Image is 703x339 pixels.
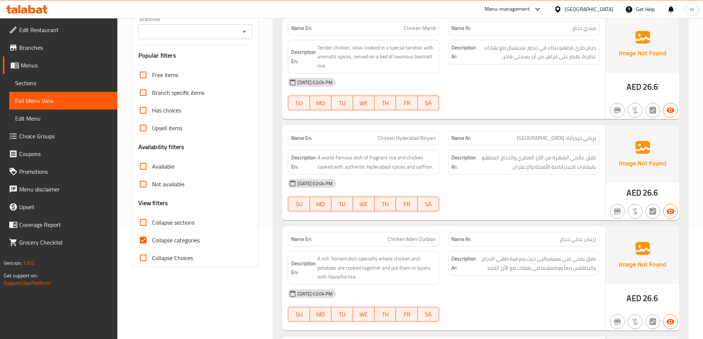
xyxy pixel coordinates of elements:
strong: Description Ar: [451,153,476,171]
button: Available [663,204,678,219]
button: Open [239,27,249,37]
strong: Name En: [291,134,312,142]
span: Upsell items [152,124,182,132]
button: Not has choices [645,204,660,219]
button: FR [396,96,417,110]
a: Full Menu View [9,92,117,110]
span: Chicken Adeni Zurbian [387,235,436,243]
span: TU [334,199,350,210]
span: Grocery Checklist [19,238,111,247]
button: WE [353,96,375,110]
span: Coupons [19,149,111,158]
span: 26.6 [643,80,658,94]
span: طبق يمني غني سبيشيالتي حيث يتم فيه طهي الدجاج والبطاطس معاً ووضعهما في طبقات مع الأرز اللذيذ [478,254,596,272]
span: 1.0.0 [23,258,34,268]
span: TU [334,98,350,108]
a: Promotions [3,163,117,180]
a: Sections [9,74,117,92]
span: TH [378,309,393,320]
a: Edit Menu [9,110,117,127]
strong: Description Ar: [451,43,476,61]
button: TH [375,197,396,211]
button: TU [331,96,353,110]
button: Not branch specific item [610,314,625,329]
button: SA [418,307,439,322]
button: Purchased item [628,103,642,118]
strong: Description En: [291,259,316,277]
span: Sections [15,79,111,87]
button: SA [418,197,439,211]
img: Ae5nvW7+0k+MAAAAAElFTkSuQmCC [606,15,679,73]
strong: Name Ar: [451,24,471,32]
span: مندي دجاج [572,24,596,32]
a: Support.OpsPlatform [4,278,51,288]
span: TH [378,98,393,108]
button: FR [396,307,417,322]
button: Not has choices [645,103,660,118]
span: Get support on: [4,271,38,280]
button: MO [310,197,331,211]
span: Upsell [19,203,111,211]
strong: Name Ar: [451,235,471,243]
button: SA [418,96,439,110]
span: TH [378,199,393,210]
button: Available [663,103,678,118]
button: TU [331,197,353,211]
span: Promotions [19,167,111,176]
div: Menu-management [485,5,530,14]
span: FR [399,98,414,108]
button: Purchased item [628,314,642,329]
span: AED [627,80,641,94]
button: TU [331,307,353,322]
button: MO [310,307,331,322]
span: Not available [152,180,185,188]
span: [DATE] 02:04 PM [294,290,335,297]
span: WE [356,98,372,108]
span: 26.6 [643,291,658,305]
span: SA [421,199,436,210]
span: Tender chicken, slow-cooked in a special tandoor with aromatic spices, served on a bed of luxurio... [317,43,436,70]
span: 26.6 [643,186,658,200]
button: Not has choices [645,314,660,329]
button: SU [288,197,310,211]
strong: Description Ar: [451,254,476,272]
a: Edit Restaurant [3,21,117,39]
a: Grocery Checklist [3,234,117,251]
span: MO [313,309,328,320]
strong: Name Ar: [451,134,471,142]
span: AED [627,291,641,305]
span: Choice Groups [19,132,111,141]
button: MO [310,96,331,110]
a: Menus [3,56,117,74]
span: Collapse categories [152,236,200,245]
img: Ae5nvW7+0k+MAAAAAElFTkSuQmCC [606,125,679,183]
button: Purchased item [628,204,642,219]
span: SU [291,309,307,320]
span: [DATE] 02:04 PM [294,79,335,86]
strong: Name En: [291,235,312,243]
h3: View filters [138,199,168,207]
button: Not branch specific item [610,204,625,219]
span: Branches [19,43,111,52]
button: Available [663,314,678,329]
span: Has choices [152,106,181,115]
div: [GEOGRAPHIC_DATA] [565,5,613,13]
span: SU [291,98,307,108]
button: WE [353,197,375,211]
span: FR [399,199,414,210]
span: Coverage Report [19,220,111,229]
span: Free items [152,70,178,79]
span: A world-famous dish of fragrant rice and chicken cooked with authentic Hyderabadi spices and saff... [317,153,436,171]
span: SA [421,98,436,108]
h3: Popular filters [138,51,252,60]
strong: Name En: [291,24,312,32]
span: دجاج طري مطهو ببطء في تندور سبيشيال مع بهارات عطرية، يقدم على فراش من أرز بسمتي فاخر. [478,43,596,61]
span: Version: [4,258,22,268]
a: Menu disclaimer [3,180,117,198]
span: Full Menu View [15,96,111,105]
h3: Availability filters [138,143,185,151]
span: SU [291,199,307,210]
span: MO [313,199,328,210]
button: TH [375,96,396,110]
a: Branches [3,39,117,56]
